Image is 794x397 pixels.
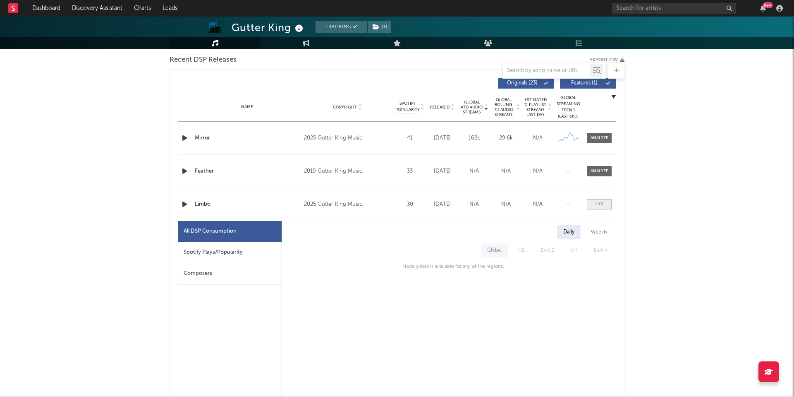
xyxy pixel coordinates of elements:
a: Feather [195,167,300,176]
span: Originals ( 23 ) [503,81,541,86]
div: 30 [395,200,424,209]
div: [DATE] [428,134,456,142]
button: Tracking [316,21,367,33]
input: Search for artists [612,3,736,14]
div: Gutter King [232,21,305,34]
span: Global Rolling 7D Audio Streams [492,97,515,117]
div: 2019 Gutter King Music [304,166,391,176]
div: N/A [524,134,552,142]
span: Estimated % Playlist Streams Last Day [524,97,547,117]
div: N/A [524,200,552,209]
div: 41 [395,134,424,142]
div: Weekly [585,225,614,239]
span: Copyright [333,105,357,110]
span: Global ATD Audio Streams [460,100,483,115]
div: Spotify Plays/Popularity [178,242,282,263]
input: Search by song name or URL [503,67,590,74]
div: Global Streaming Trend (Last 60D) [556,95,581,120]
div: Composers [178,263,282,284]
div: Daily [557,225,581,239]
a: Mirror [195,134,300,142]
div: All DSP Consumption [184,226,237,236]
span: Spotify Popularity [395,101,420,113]
span: ( 1 ) [367,21,392,33]
div: 29.6k [492,134,520,142]
span: Features ( 1 ) [565,81,603,86]
div: 162k [460,134,488,142]
div: 33 [395,167,424,176]
button: 99+ [760,5,766,12]
div: All DSP Consumption [178,221,282,242]
button: Export CSV [590,58,624,63]
div: N/A [492,200,520,209]
div: 99 + [763,2,773,8]
span: Released [430,105,450,110]
div: N/A [460,200,488,209]
div: 2025 Gutter King Music [304,200,391,209]
div: 2025 Gutter King Music [304,133,391,143]
div: N/A [524,167,552,176]
button: (1) [368,21,391,33]
span: Recent DSP Releases [170,55,237,65]
button: Features(1) [560,78,616,89]
div: Name [195,104,300,110]
div: [DATE] [428,200,456,209]
div: No daily data is available for any of the regions. [394,262,504,272]
a: Limbo [195,200,300,209]
div: N/A [492,167,520,176]
div: N/A [460,167,488,176]
button: Originals(23) [498,78,554,89]
div: [DATE] [428,167,456,176]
